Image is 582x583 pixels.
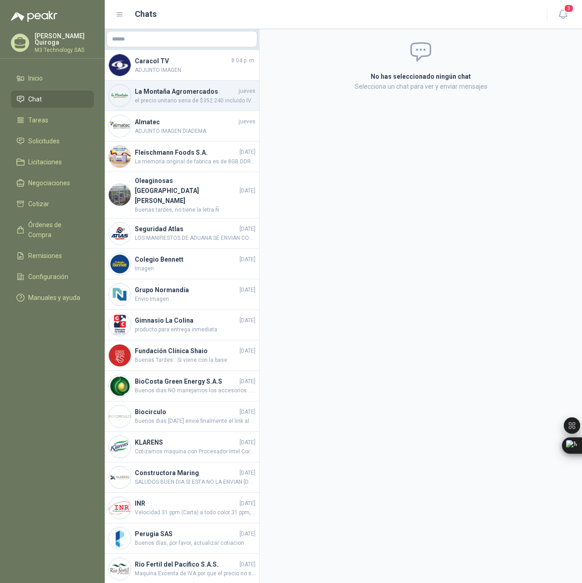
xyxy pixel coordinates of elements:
span: Configuración [28,272,68,282]
span: jueves [239,117,255,126]
span: Inicio [28,73,43,83]
img: Company Logo [109,253,131,275]
h1: Chats [135,8,157,20]
a: Company LogoFundación Clínica Shaio[DATE]Buenas Tardes : Si viene con la base [105,340,259,371]
a: Licitaciones [11,153,94,171]
h4: Biocirculo [135,407,238,417]
p: M3 Technology SAS [35,47,94,53]
a: Tareas [11,112,94,129]
p: [PERSON_NAME] Quiroga [35,33,94,46]
h4: Caracol TV [135,56,230,66]
a: Company LogoLa Montaña Agromercadosjuevesel precio unitario seria de $352.240 incluido IVA y Tran... [105,81,259,111]
a: Company LogoFleischmann Foods S.A.[DATE]La memoria original de fabrica es de 8GB DDR4, se sugiere... [105,142,259,172]
span: ADJUNTO IMAGEN [135,66,255,75]
span: [DATE] [240,255,255,264]
span: [DATE] [240,530,255,538]
a: Órdenes de Compra [11,216,94,243]
a: Company LogoINR[DATE]Velocidad 31 ppm (Carta) a todo color 31 ppm, panel de control de operación ... [105,493,259,523]
img: Company Logo [109,406,131,427]
p: Selecciona un chat para ver y enviar mensajes [271,81,571,91]
span: jueves [239,87,255,96]
span: Envio Imagen [135,295,255,304]
span: Buenas Tardes : Si viene con la base [135,356,255,365]
span: [DATE] [240,187,255,195]
a: Company LogoOleaginosas [GEOGRAPHIC_DATA][PERSON_NAME][DATE]Buenas tardes, no tiene la letra Ñ [105,172,259,218]
span: Chat [28,94,42,104]
h4: Rio Fertil del Pacífico S.A.S. [135,559,238,569]
img: Company Logo [109,284,131,305]
a: Manuales y ayuda [11,289,94,306]
img: Company Logo [109,223,131,244]
span: SALUDOS BUEN DIA SI ESTA NO LA ENVIAN [DATE] POR FAVOR YA EL [DATE] [135,478,255,487]
a: Company LogoBiocirculo[DATE]Buenos dias [DATE] envié finalmente el link al correo y tambien lo en... [105,401,259,432]
span: Buenos dias NO manejamos los accesorios . Todos nuestros productos te llegan con el MANIFIESTO DE... [135,386,255,395]
span: Velocidad 31 ppm (Carta) a todo color 31 ppm, panel de control de operación inteligente de 10.1" ... [135,508,255,517]
span: 3 [564,4,574,13]
span: [DATE] [240,560,255,569]
span: LOS MANIFIESTOS DE ADUANA SE ENVIAN CON LAS DIADEMAS (SE ENVIAN ANEXOS) [135,234,255,243]
a: Company LogoSeguridad Atlas[DATE]LOS MANIFIESTOS DE ADUANA SE ENVIAN CON LAS DIADEMAS (SE ENVIAN ... [105,218,259,249]
span: [DATE] [240,438,255,447]
span: Negociaciones [28,178,70,188]
h4: BioCosta Green Energy S.A.S [135,376,238,386]
span: Maquina Excenta de IVA por que el precio no supera las 50 UVTs Sistemas Operativo : Windows 11 PR... [135,569,255,578]
span: [DATE] [240,286,255,294]
h4: Grupo Normandía [135,285,238,295]
a: Company LogoPerugia SAS[DATE]Buenos días, por favor, actualizar cotiacion [105,523,259,554]
img: Company Logo [109,146,131,167]
h4: Fundación Clínica Shaio [135,346,238,356]
a: Remisiones [11,247,94,264]
span: Órdenes de Compra [28,220,85,240]
span: el precio unitario seria de $352.240 incluido IVA y Transporte. Crédito a 30 días [135,96,255,105]
img: Company Logo [109,54,131,76]
h4: Constructora Maring [135,468,238,478]
span: ADJUNTO IMAGEN DIADEMA [135,127,255,136]
h4: INR [135,498,238,508]
a: Inicio [11,70,94,87]
span: [DATE] [240,347,255,355]
a: Company LogoAlmatecjuevesADJUNTO IMAGEN DIADEMA [105,111,259,142]
span: [DATE] [240,225,255,233]
span: [DATE] [240,469,255,477]
span: 8:04 p. m. [231,56,255,65]
span: Cotizar [28,199,49,209]
img: Company Logo [109,85,131,106]
img: Company Logo [109,497,131,519]
span: Buenas tardes, no tiene la letra Ñ [135,206,255,214]
h4: Almatec [135,117,237,127]
span: La memoria original de fabrica es de 8GB DDR4, se sugiere instalar un SIM adicional de 8GB DDR4 e... [135,157,255,166]
a: Company LogoKLARENS[DATE]Cotizamos maquina con Procesador Intel Core i7 serie Think Book garantia... [105,432,259,462]
img: Company Logo [109,436,131,458]
span: Buenos dias [DATE] envié finalmente el link al correo y tambien lo envio por este medio es muy pe... [135,417,255,426]
a: Company LogoConstructora Maring[DATE]SALUDOS BUEN DIA SI ESTA NO LA ENVIAN [DATE] POR FAVOR YA EL... [105,462,259,493]
a: Company LogoCaracol TV8:04 p. m.ADJUNTO IMAGEN [105,50,259,81]
a: Chat [11,91,94,108]
button: 3 [555,6,571,23]
a: Company LogoGrupo Normandía[DATE]Envio Imagen [105,279,259,310]
h4: Perugia SAS [135,529,238,539]
span: Cotizamos maquina con Procesador Intel Core i7 serie Think Book garantia un Año Cotizamos maquina... [135,447,255,456]
h4: Colegio Bennett [135,254,238,264]
a: Company LogoColegio Bennett[DATE]Imagen [105,249,259,279]
a: Solicitudes [11,132,94,150]
img: Company Logo [109,345,131,366]
span: [DATE] [240,148,255,157]
a: Company LogoBioCosta Green Energy S.A.S[DATE]Buenos dias NO manejamos los accesorios . Todos nues... [105,371,259,401]
h4: Gimnasio La Colina [135,315,238,325]
h4: La Montaña Agromercados [135,86,237,96]
img: Logo peakr [11,11,57,22]
span: Manuales y ayuda [28,293,80,303]
span: [DATE] [240,408,255,416]
span: Solicitudes [28,136,60,146]
span: Imagen [135,264,255,273]
img: Company Logo [109,558,131,580]
span: Licitaciones [28,157,62,167]
a: Negociaciones [11,174,94,192]
span: Buenos días, por favor, actualizar cotiacion [135,539,255,548]
h4: Seguridad Atlas [135,224,238,234]
img: Company Logo [109,115,131,137]
h2: No has seleccionado ningún chat [271,71,571,81]
a: Cotizar [11,195,94,213]
h4: KLARENS [135,437,238,447]
img: Company Logo [109,314,131,336]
